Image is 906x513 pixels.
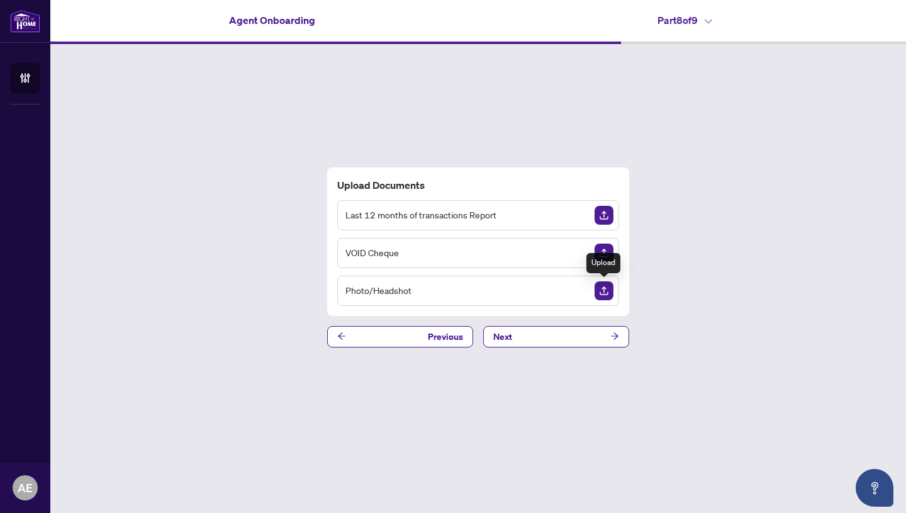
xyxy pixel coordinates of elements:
img: Upload Document [595,281,613,300]
span: AE [18,479,33,497]
span: Previous [428,327,463,347]
span: Photo/Headshot [345,283,411,298]
h4: Agent Onboarding [229,13,315,28]
button: Next [483,326,629,347]
span: Next [493,327,512,347]
span: arrow-left [337,332,346,341]
button: Open asap [856,469,893,507]
span: Last 12 months of transactions Report [345,208,496,222]
h4: Part 8 of 9 [657,13,712,28]
h4: Upload Documents [337,178,619,193]
img: Upload Document [595,244,613,262]
span: arrow-right [610,332,619,341]
span: VOID Cheque [345,245,399,260]
img: logo [10,9,40,33]
div: Upload [586,253,620,273]
button: Previous [327,326,473,347]
img: Upload Document [595,206,613,225]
